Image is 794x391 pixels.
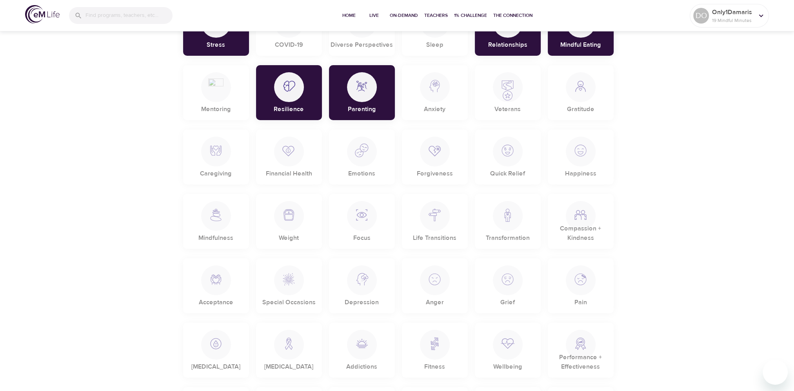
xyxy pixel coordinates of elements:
img: EM_icons-32.svg [427,330,442,351]
p: Weight [279,230,299,243]
img: EM_icons-20.svg [427,137,442,158]
img: EM_icons-31.svg [354,330,369,351]
p: Only1Damaris [712,7,754,17]
img: EM_icons-06.svg [573,330,588,351]
p: Gratitude [567,101,594,114]
p: Anxiety [424,101,445,114]
img: EM_icons-11.svg [573,201,588,223]
img: EM_icons-30.svg [281,330,296,351]
p: [MEDICAL_DATA] [191,359,241,371]
img: EM_icons-27.svg [573,265,588,287]
p: Fitness [424,359,445,371]
iframe: Button to launch messaging window [763,360,788,385]
p: Quick Relief [490,166,525,178]
img: EM_icons-13.svg [208,265,223,287]
span: 1% Challenge [454,11,487,20]
p: Anger [426,294,444,307]
p: 19 Mindful Minutes [712,17,754,24]
p: Mindful Eating [560,37,601,49]
p: COVID-19 [275,37,303,49]
p: Addictions [346,359,377,371]
span: Teachers [424,11,448,20]
p: Grief [500,294,515,307]
div: DO [693,8,709,24]
img: EM_icons-03.svg [281,137,296,158]
img: EM_icons-23.svg [427,72,442,94]
span: Live [365,11,383,20]
img: EM_icons-14.svg [281,265,296,287]
p: Pain [574,294,587,307]
img: logo [25,5,60,24]
p: Mentoring [201,101,231,114]
img: EM_icons-51.svg [208,72,223,94]
img: EM_icons-46.svg [500,72,515,102]
span: Home [340,11,358,20]
img: EM_icons-07.svg [427,201,442,223]
p: [MEDICAL_DATA] [264,359,314,371]
p: Emotions [348,166,375,178]
img: EM_icons-22.svg [500,137,515,158]
img: EM_icons-29.svg [208,330,223,351]
img: EM_icons-01.svg [208,201,223,223]
input: Find programs, teachers, etc... [85,7,173,24]
p: Acceptance [199,294,233,307]
p: Depression [345,294,379,307]
p: Performance + Effectiveness [548,349,614,371]
img: EM_icons-12.svg [573,137,588,158]
p: Stress [207,37,225,49]
img: EM_icons-24.svg [354,265,369,287]
p: Diverse Perspectives [331,37,393,49]
img: EM_icons-26.svg [500,265,515,287]
p: Sleep [426,37,443,49]
p: Resilience [274,101,304,114]
img: EM_icons-09.svg [500,201,515,223]
p: Life Transitions [413,230,456,243]
span: The Connection [493,11,532,20]
p: Special Occasions [262,294,316,307]
p: Caregiving [200,166,232,178]
img: EM_icons-18.svg [208,137,223,158]
img: EM_icons-05.svg [573,72,588,94]
p: Compassion + Kindness [548,221,614,243]
span: On-Demand [390,11,418,20]
img: EM_icons-28.svg [281,201,296,223]
img: EM_icons-33.svg [500,330,515,351]
p: Mindfulness [198,230,233,243]
p: Happiness [565,166,596,178]
p: Transformation [486,230,530,243]
p: Focus [353,230,371,243]
img: EM_icons-04.svg [354,201,369,223]
img: EM_icons-25.svg [427,265,442,287]
p: Veterans [494,101,521,114]
img: EM_icons-17.svg [354,72,369,94]
p: Forgiveness [417,166,453,178]
p: Parenting [348,101,376,114]
p: Financial Health [266,166,312,178]
p: Wellbeing [493,359,522,371]
p: Relationships [488,37,527,49]
img: EM_icons-08.svg [281,72,296,94]
img: EM_icons-21.svg [354,137,369,158]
